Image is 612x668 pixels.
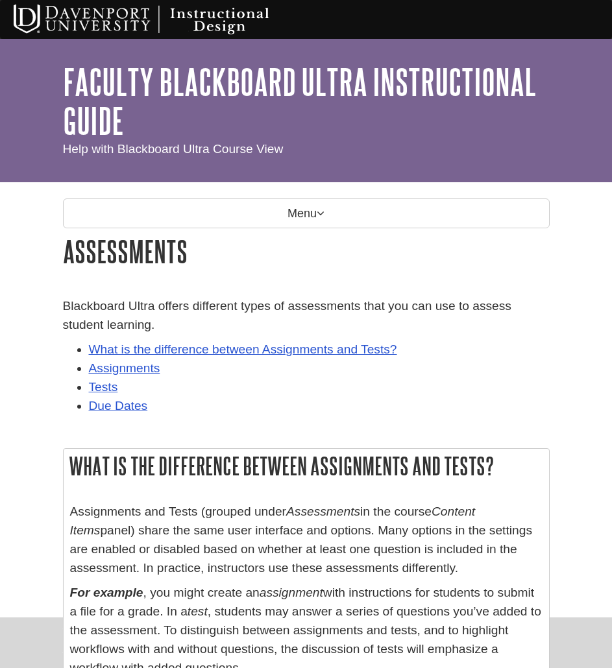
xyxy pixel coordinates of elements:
a: Tests [89,380,118,394]
h1: Assessments [63,235,550,268]
strong: For example [70,586,143,599]
p: Menu [63,198,550,228]
a: Due Dates [89,399,148,412]
em: Assessments [286,505,360,518]
a: What is the difference between Assignments and Tests? [89,342,397,356]
img: Davenport University Instructional Design [3,3,315,36]
a: Assignments [89,361,160,375]
em: Content Items [70,505,476,537]
h2: What is the difference between Assignments and Tests? [64,449,549,483]
p: Blackboard Ultra offers different types of assessments that you can use to assess student learning. [63,297,550,335]
em: test [188,604,208,618]
span: Help with Blackboard Ultra Course View [63,142,284,156]
p: Assignments and Tests (grouped under in the course panel) share the same user interface and optio... [70,503,543,577]
em: assignment [260,586,323,599]
a: Faculty Blackboard Ultra Instructional Guide [63,62,536,141]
